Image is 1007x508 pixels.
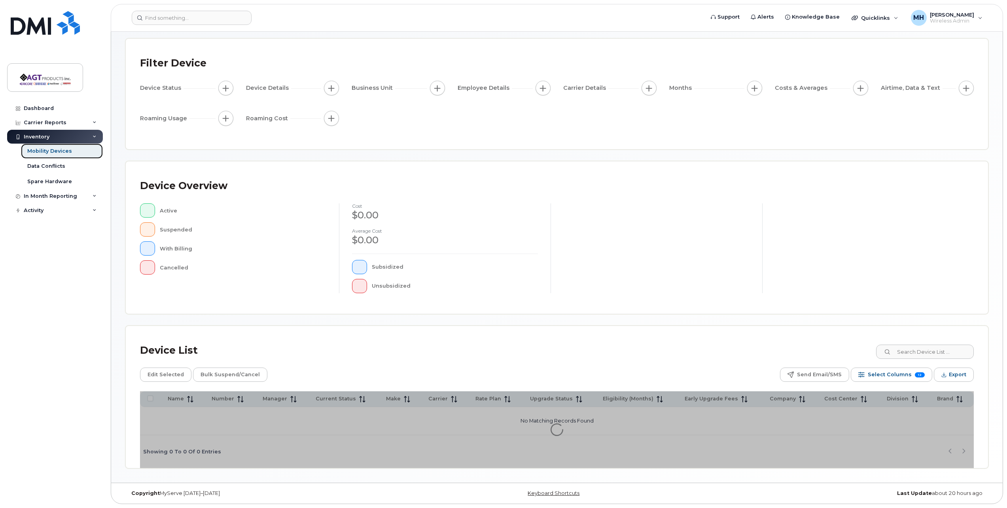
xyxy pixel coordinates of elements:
span: Bulk Suspend/Cancel [201,369,260,381]
button: Edit Selected [140,368,191,382]
div: about 20 hours ago [701,490,988,497]
span: Send Email/SMS [797,369,842,381]
span: MH [913,13,924,23]
div: Suspended [160,222,327,237]
span: Edit Selected [148,369,184,381]
span: [PERSON_NAME] [930,11,974,18]
span: Device Status [140,84,184,92]
div: $0.00 [352,233,538,247]
span: 12 [915,372,925,377]
span: Costs & Averages [775,84,830,92]
a: Alerts [745,9,780,25]
div: Active [160,203,327,218]
span: Roaming Cost [246,114,290,123]
span: Select Columns [868,369,912,381]
input: Search Device List ... [876,345,974,359]
span: Business Unit [352,84,395,92]
div: $0.00 [352,209,538,222]
div: Cancelled [160,260,327,275]
h4: Average cost [352,228,538,233]
span: Employee Details [458,84,512,92]
div: Device Overview [140,176,227,196]
a: Support [705,9,745,25]
strong: Last Update [897,490,932,496]
button: Bulk Suspend/Cancel [193,368,267,382]
span: Export [949,369,966,381]
div: Filter Device [140,53,206,74]
a: Keyboard Shortcuts [528,490,579,496]
span: Quicklinks [861,15,890,21]
div: Subsidized [372,260,538,274]
a: Knowledge Base [780,9,845,25]
span: Device Details [246,84,291,92]
button: Select Columns 12 [851,368,932,382]
span: Roaming Usage [140,114,189,123]
h4: cost [352,203,538,209]
div: Unsubsidized [372,279,538,293]
span: Alerts [757,13,774,21]
span: Support [717,13,740,21]
span: Knowledge Base [792,13,840,21]
span: Wireless Admin [930,18,974,24]
span: Months [669,84,694,92]
span: Carrier Details [563,84,608,92]
div: Quicklinks [846,10,904,26]
button: Send Email/SMS [780,368,849,382]
strong: Copyright [131,490,160,496]
div: With Billing [160,241,327,256]
span: Airtime, Data & Text [881,84,943,92]
div: Device List [140,340,198,361]
div: Matthew Haupt [905,10,988,26]
button: Export [934,368,974,382]
input: Find something... [132,11,252,25]
div: MyServe [DATE]–[DATE] [125,490,413,497]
